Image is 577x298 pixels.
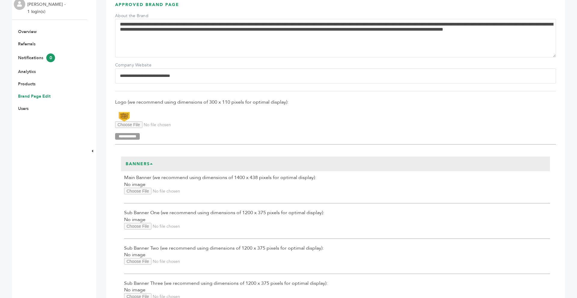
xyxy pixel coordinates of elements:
a: Overview [18,29,37,35]
a: Analytics [18,69,36,74]
label: Company Website [115,62,157,68]
a: Users [18,106,29,111]
div: No image [124,174,550,203]
label: About the Brand [115,13,157,19]
div: No image [124,209,550,239]
li: [PERSON_NAME] - 1 login(s) [27,1,67,15]
a: Brand Page Edit [18,93,50,99]
span: Logo (we recommend using dimensions of 300 x 110 pixels for optimal display): [115,99,556,105]
span: Sub Banner Two (we recommend using dimensions of 1200 x 375 pixels for optimal display): [124,245,550,251]
a: Products [18,81,35,87]
a: Notifications0 [18,55,55,61]
h3: Banners [121,157,158,172]
img: Greenfield Products [115,112,133,121]
div: No image [124,245,550,274]
span: Main Banner (we recommend using dimensions of 1400 x 438 pixels for optimal display): [124,174,550,181]
span: Sub Banner One (we recommend using dimensions of 1200 x 375 pixels for optimal display): [124,209,550,216]
span: 0 [46,53,55,62]
a: Referrals [18,41,35,47]
span: Sub Banner Three (we recommend using dimensions of 1200 x 375 pixels for optimal display): [124,280,550,287]
h3: APPROVED BRAND PAGE [115,2,556,12]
